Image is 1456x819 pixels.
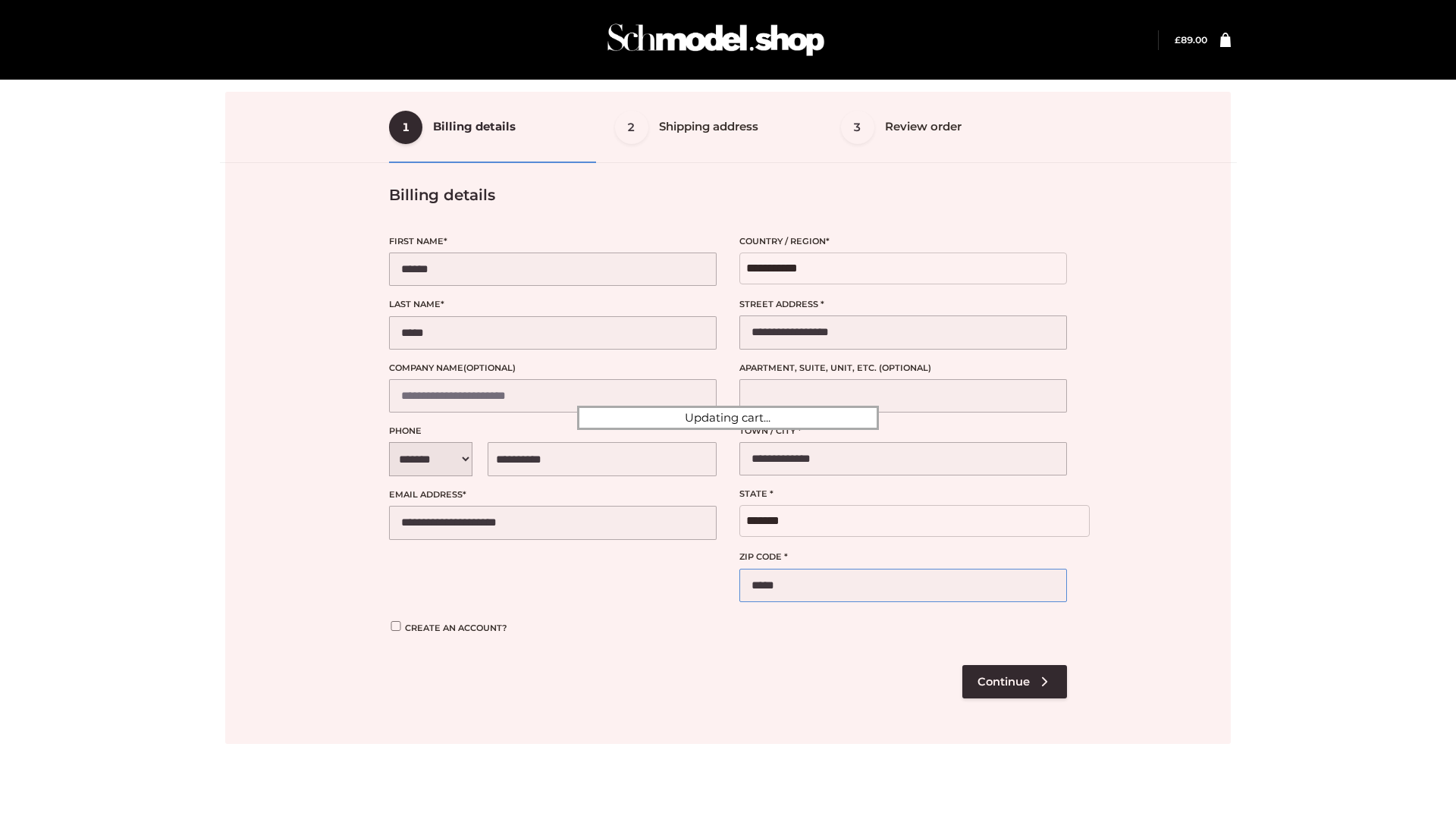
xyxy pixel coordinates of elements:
bdi: 89.00 [1175,34,1207,45]
span: £ [1175,34,1181,45]
div: Updating cart... [577,406,879,430]
img: Schmodel Admin 964 [602,10,830,70]
a: £89.00 [1175,34,1207,45]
